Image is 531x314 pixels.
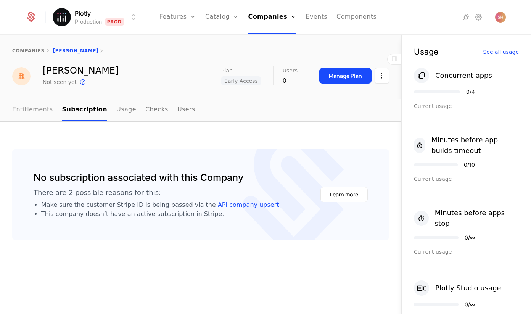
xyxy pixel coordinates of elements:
div: 0 / ∞ [465,235,475,240]
a: Usage [116,99,136,121]
div: [PERSON_NAME] [43,66,119,75]
div: Production [75,18,102,26]
div: No subscription associated with this Company [34,171,243,185]
a: API company upsert [218,201,279,208]
button: Minutes before apps stop [414,208,519,229]
span: Early Access [221,76,261,85]
div: Minutes before app builds timeout [431,135,519,156]
nav: Main [12,99,389,121]
span: Plan [221,68,233,73]
li: This company doesn’t have an active subscription in Stripe. [41,209,281,219]
div: Usage [414,48,438,56]
div: Manage Plan [329,72,362,80]
img: Benjamin Bagwell [12,67,31,85]
a: Subscription [62,99,108,121]
div: 0 / ∞ [465,302,475,307]
img: Plotly [53,8,71,26]
div: 0 / 4 [466,89,475,95]
span: Users [283,68,298,73]
div: 0 [283,76,298,85]
span: Plotly [75,9,91,18]
button: Minutes before app builds timeout [414,135,519,156]
div: Current usage [414,175,519,183]
a: Integrations [462,13,471,22]
button: Select action [375,68,389,84]
span: Prod [105,18,124,26]
button: Concurrent apps [414,68,492,83]
img: S H [495,12,506,23]
button: Learn more [320,187,368,202]
div: Minutes before apps stop [435,208,519,229]
a: Users [177,99,195,121]
a: Settings [474,13,483,22]
li: Make sure the customer Stripe ID is being passed via the . [41,200,281,209]
button: Open user button [495,12,506,23]
button: Manage Plan [319,68,372,84]
div: Not seen yet [43,78,77,86]
button: Plotly Studio usage [414,280,501,296]
ul: Choose Sub Page [12,99,195,121]
div: Concurrent apps [435,70,492,81]
div: Current usage [414,102,519,110]
a: companies [12,48,45,53]
div: Plotly Studio usage [435,283,501,293]
div: Current usage [414,248,519,256]
div: There are 2 possible reasons for this: [34,188,161,197]
button: Select environment [55,9,138,26]
a: Entitlements [12,99,53,121]
div: 0 / 10 [464,162,475,167]
a: Checks [145,99,168,121]
div: See all usage [483,49,519,55]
